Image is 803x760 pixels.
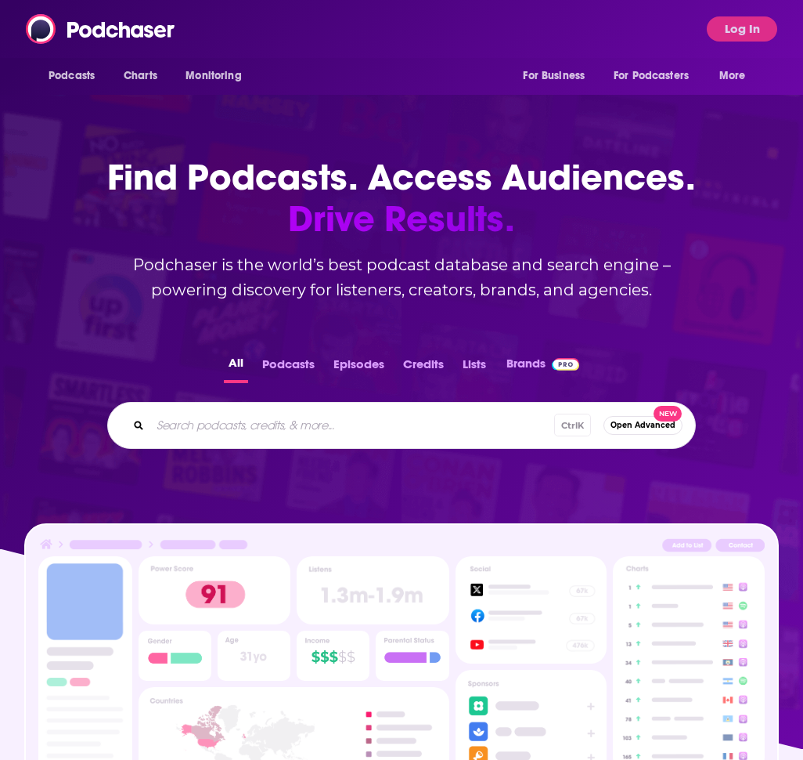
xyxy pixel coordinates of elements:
span: Podcasts [49,65,95,87]
a: Charts [113,61,167,91]
span: New [654,406,682,422]
img: Podcast Insights Listens [297,556,448,624]
span: Open Advanced [610,421,675,429]
a: BrandsPodchaser Pro [506,353,579,383]
h1: Find Podcasts. Access Audiences. [88,157,715,240]
button: Log In [707,16,777,42]
img: Podcast Insights Parental Status [376,631,448,681]
button: open menu [708,61,765,91]
span: Drive Results. [88,198,715,240]
span: For Podcasters [614,65,689,87]
button: open menu [603,61,711,91]
img: Podcast Insights Power score [139,556,290,624]
img: Podcast Insights Age [218,631,290,681]
h2: Podchaser is the world’s best podcast database and search engine – powering discovery for listene... [88,252,715,302]
button: open menu [175,61,261,91]
button: Open AdvancedNew [603,416,682,435]
button: Credits [398,353,448,383]
img: Podcast Socials [456,556,607,664]
button: open menu [512,61,604,91]
span: Charts [124,65,157,87]
img: Podcast Insights Income [297,631,369,681]
img: Podcast Insights Gender [139,631,211,681]
input: Search podcasts, credits, & more... [150,413,554,438]
div: Search podcasts, credits, & more... [107,402,696,449]
button: All [224,353,248,383]
span: More [719,65,746,87]
button: Episodes [329,353,389,383]
span: For Business [523,65,585,87]
img: Podchaser - Follow, Share and Rate Podcasts [26,14,176,44]
img: Podcast Insights Header [38,537,765,556]
button: Podcasts [257,353,319,383]
img: Podchaser Pro [552,358,579,371]
span: Ctrl K [554,414,591,436]
span: Monitoring [185,65,241,87]
button: open menu [38,61,115,91]
button: Lists [458,353,491,383]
